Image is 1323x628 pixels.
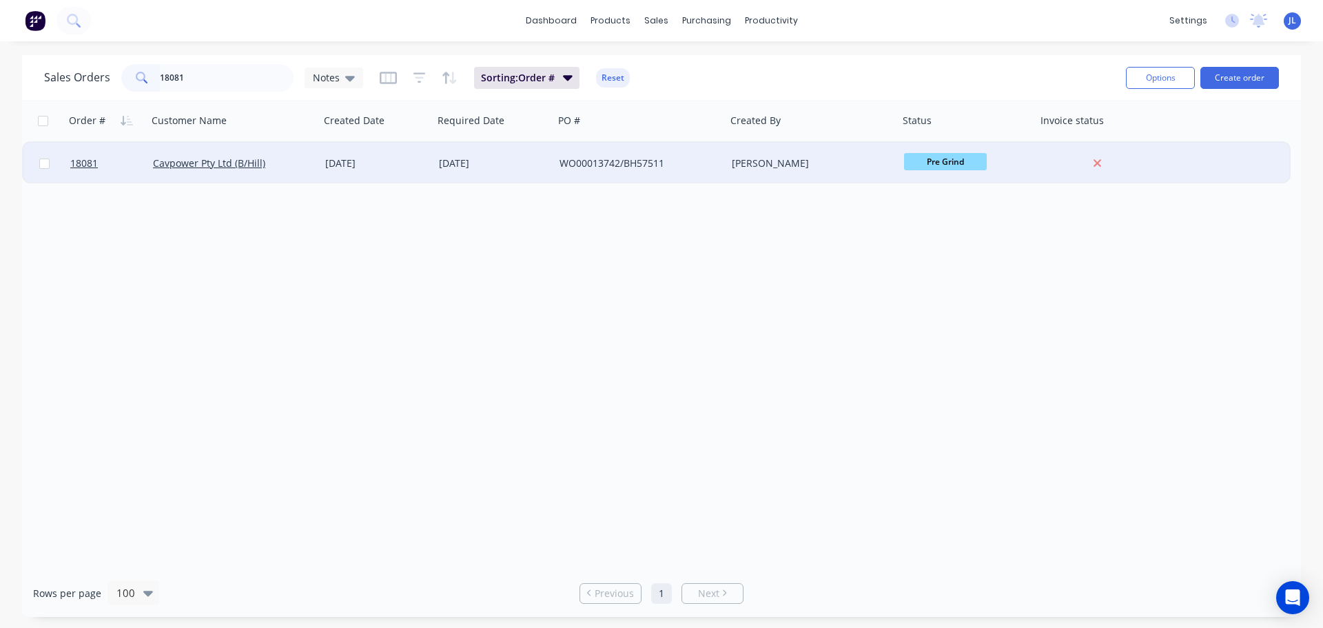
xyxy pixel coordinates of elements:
div: PO # [558,114,580,128]
div: [PERSON_NAME] [732,156,885,170]
div: Required Date [438,114,504,128]
div: settings [1162,10,1214,31]
button: Options [1126,67,1195,89]
span: Pre Grind [904,153,987,170]
div: Customer Name [152,114,227,128]
span: Previous [595,587,634,600]
span: 18081 [70,156,98,170]
button: Sorting:Order # [474,67,580,89]
h1: Sales Orders [44,71,110,84]
a: 18081 [70,143,153,184]
a: Page 1 is your current page [651,583,672,604]
div: Created By [730,114,781,128]
div: WO00013742/BH57511 [560,156,712,170]
div: Invoice status [1040,114,1104,128]
div: Status [903,114,932,128]
span: Next [698,587,719,600]
div: [DATE] [325,156,428,170]
div: Created Date [324,114,384,128]
div: productivity [738,10,805,31]
div: Open Intercom Messenger [1276,581,1309,614]
a: Next page [682,587,743,600]
button: Reset [596,68,630,88]
div: Order # [69,114,105,128]
a: Cavpower Pty Ltd (B/Hill) [153,156,265,170]
span: Notes [313,70,340,85]
span: JL [1289,14,1296,27]
div: sales [637,10,675,31]
img: Factory [25,10,45,31]
div: purchasing [675,10,738,31]
a: dashboard [519,10,584,31]
span: Rows per page [33,587,101,600]
ul: Pagination [574,583,749,604]
input: Search... [160,64,294,92]
a: Previous page [580,587,641,600]
button: Create order [1200,67,1279,89]
div: products [584,10,637,31]
div: [DATE] [439,156,548,170]
span: Sorting: Order # [481,71,555,85]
